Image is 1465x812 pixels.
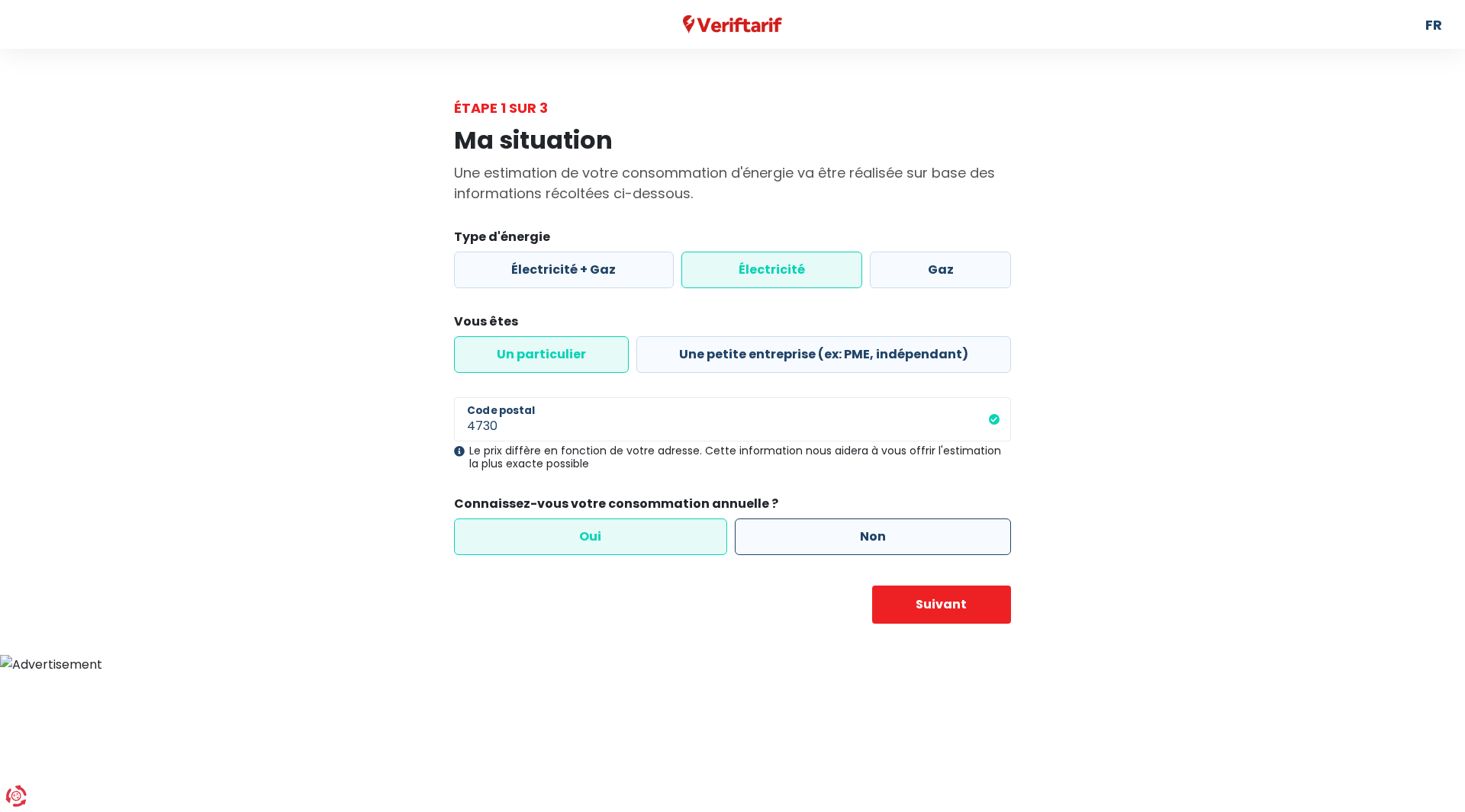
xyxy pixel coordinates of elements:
[454,518,727,555] label: Oui
[454,495,1011,518] legend: Connaissez-vous votre consommation annuelle ?
[735,518,1012,555] label: Non
[872,586,1012,624] button: Suivant
[454,336,629,373] label: Un particulier
[454,98,1011,118] div: Étape 1 sur 3
[454,445,1011,470] div: Le prix diffère en fonction de votre adresse. Cette information nous aidera à vous offrir l'estim...
[681,252,863,288] label: Électricité
[454,126,1011,155] h1: Ma situation
[636,336,1011,373] label: Une petite entreprise (ex: PME, indépendant)
[454,397,1011,441] input: 1000
[454,313,1011,336] legend: Vous êtes
[683,15,783,34] img: Veriftarif logo
[454,162,1011,204] p: Une estimation de votre consommation d'énergie va être réalisée sur base des informations récolté...
[454,228,1011,252] legend: Type d'énergie
[870,252,1011,288] label: Gaz
[454,252,674,288] label: Électricité + Gaz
